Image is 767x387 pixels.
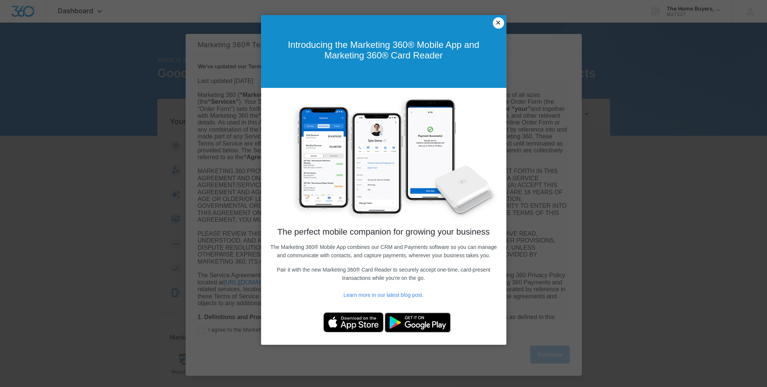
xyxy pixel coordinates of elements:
span: The Marketing 360® Mobile App combines our CRM and Payments software so you can manage and commun... [270,244,496,258]
a: Learn more in our latest blog post. [343,292,423,298]
span: Pair it with the new Marketing 360® Card Reader to securely accept one-time, card-present transac... [277,267,490,281]
h1: Introducing the Marketing 360® Mobile App and Marketing 360® Card Reader [269,40,499,60]
a: Close modal [493,17,504,29]
span: The perfect mobile companion for growing your business [277,227,490,236]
